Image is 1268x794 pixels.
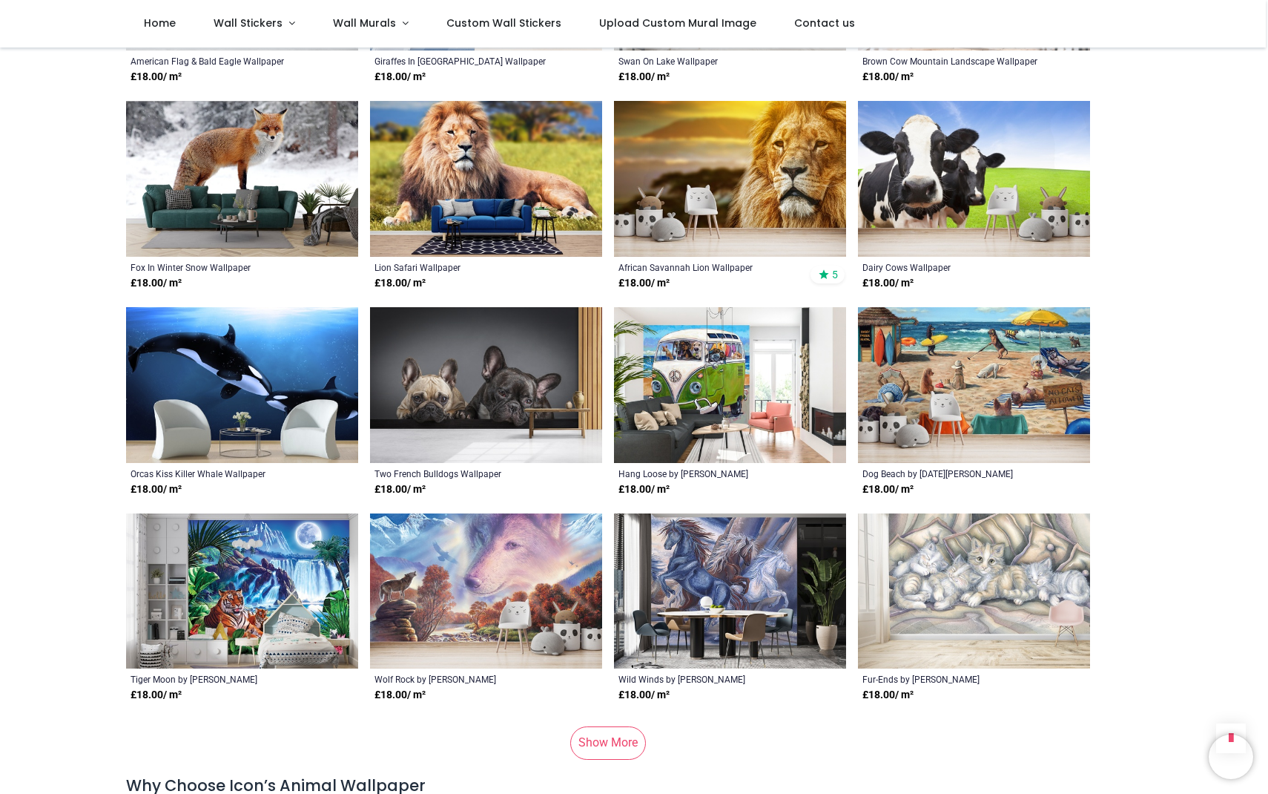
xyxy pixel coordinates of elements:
img: Wolf Rock Wall Mural by Steve Crisp [370,514,602,669]
span: 5 [832,268,838,281]
img: Lion Safari Wall Mural Wallpaper [370,101,602,257]
a: Wolf Rock by [PERSON_NAME] [374,673,553,685]
img: Orcas Kiss Killer Whale Wall Mural Wallpaper [126,307,358,463]
strong: £ 18.00 / m² [131,276,182,291]
strong: £ 18.00 / m² [862,276,914,291]
a: African Savannah Lion Wallpaper [618,261,797,273]
a: Two French Bulldogs Wallpaper [374,467,553,479]
strong: £ 18.00 / m² [618,276,670,291]
a: Giraffes In [GEOGRAPHIC_DATA] Wallpaper [374,55,553,67]
a: American Flag & Bald Eagle Wallpaper [131,55,309,67]
strong: £ 18.00 / m² [374,70,426,85]
a: Wild Winds by [PERSON_NAME] [618,673,797,685]
span: Wall Stickers [214,16,283,30]
strong: £ 18.00 / m² [862,482,914,497]
strong: £ 18.00 / m² [862,70,914,85]
img: African Savannah Lion Wall Mural Wallpaper [614,101,846,257]
a: Hang Loose by [PERSON_NAME] [618,467,797,479]
strong: £ 18.00 / m² [374,482,426,497]
img: Fox In Winter Snow Wall Mural Wallpaper [126,101,358,257]
a: Show More [570,726,646,759]
img: Two French Bulldogs Wall Mural Wallpaper [370,307,602,463]
a: Lion Safari Wallpaper [374,261,553,273]
strong: £ 18.00 / m² [374,688,426,703]
strong: £ 18.00 / m² [131,688,182,703]
a: Swan On Lake Wallpaper [618,55,797,67]
span: Upload Custom Mural Image [599,16,756,30]
a: Fur-Ends by [PERSON_NAME] [862,673,1041,685]
a: Dairy Cows Wallpaper [862,261,1041,273]
span: Custom Wall Stickers [446,16,561,30]
strong: £ 18.00 / m² [618,688,670,703]
img: Fur-Ends Wall Mural by Jody Bergsma [858,514,1090,669]
span: Wall Murals [333,16,396,30]
span: Home [144,16,176,30]
a: Dog Beach by [DATE][PERSON_NAME] [862,467,1041,479]
a: Fox In Winter Snow Wallpaper [131,261,309,273]
strong: £ 18.00 / m² [374,276,426,291]
iframe: Brevo live chat [1209,735,1253,779]
a: Tiger Moon by [PERSON_NAME] [131,673,309,685]
img: Dog Beach Wall Mural by Lucia Heffernan [858,307,1090,463]
strong: £ 18.00 / m² [131,482,182,497]
a: Brown Cow Mountain Landscape Wallpaper [862,55,1041,67]
strong: £ 18.00 / m² [618,482,670,497]
strong: £ 18.00 / m² [862,688,914,703]
a: Orcas Kiss Killer Whale Wallpaper [131,467,309,479]
strong: £ 18.00 / m² [131,70,182,85]
img: Tiger Moon Wall Mural by Steve Crisp [126,514,358,669]
img: Dairy Cows Wall Mural Wallpaper [858,101,1090,257]
strong: £ 18.00 / m² [618,70,670,85]
img: Wild Winds Wall Mural by Jody Bergsma [614,514,846,669]
span: Contact us [794,16,855,30]
img: Hang Loose Wall Mural by CR Townsend [614,307,846,463]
